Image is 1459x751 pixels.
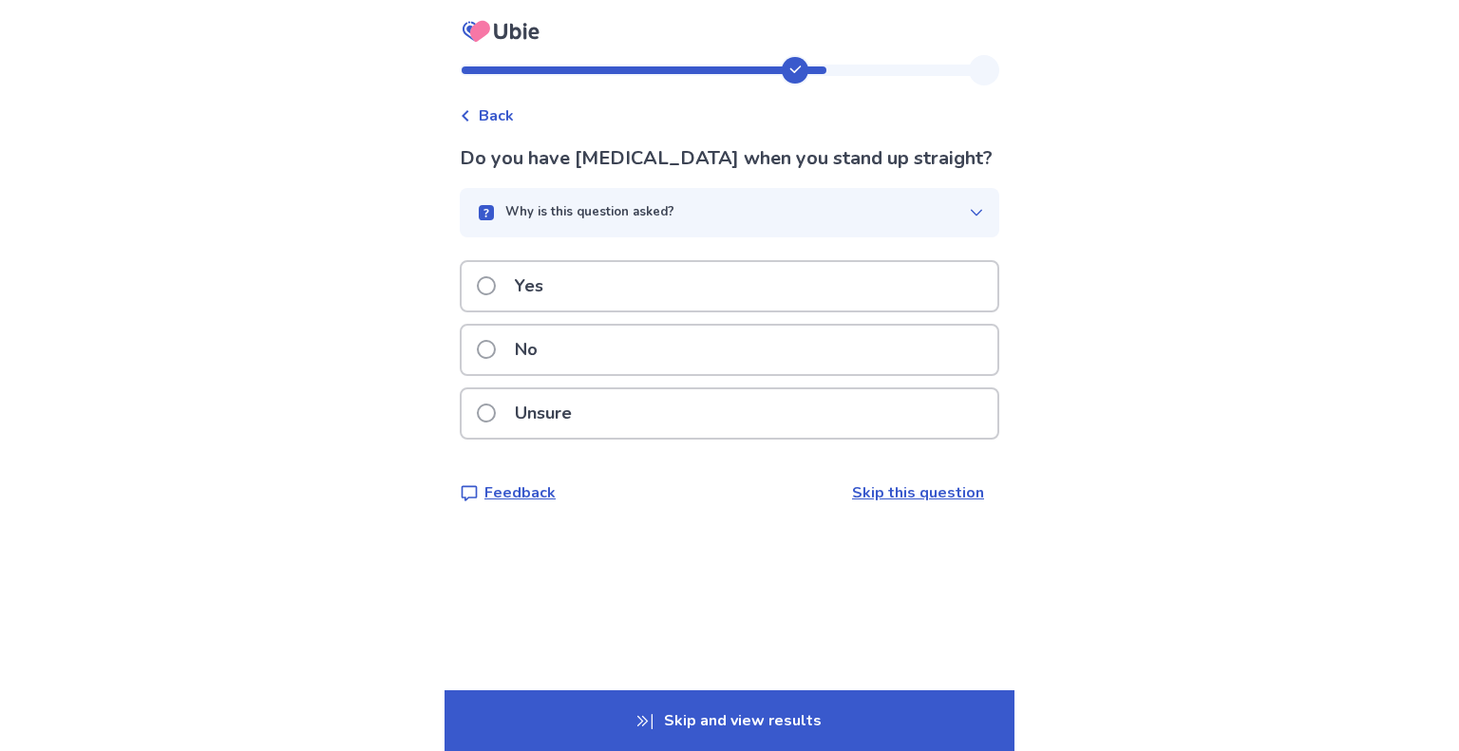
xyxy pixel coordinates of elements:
a: Feedback [460,481,556,504]
a: Skip this question [852,482,984,503]
p: Do you have [MEDICAL_DATA] when you stand up straight? [460,144,999,173]
p: Feedback [484,481,556,504]
p: Unsure [503,389,583,438]
span: Back [479,104,514,127]
button: Why is this question asked? [460,188,999,237]
p: Why is this question asked? [505,203,674,222]
p: No [503,326,549,374]
p: Skip and view results [445,690,1014,751]
p: Yes [503,262,555,310]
